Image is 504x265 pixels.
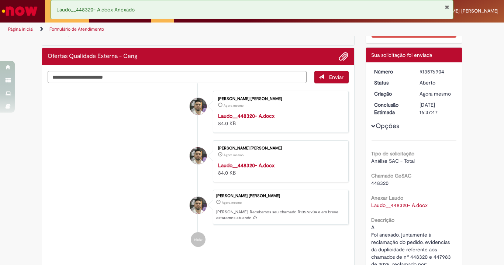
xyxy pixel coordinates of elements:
span: [PERSON_NAME] [PERSON_NAME] [422,8,498,14]
textarea: Digite sua mensagem aqui... [48,71,307,83]
div: [PERSON_NAME] [PERSON_NAME] [216,194,345,198]
dt: Criação [369,90,414,97]
b: Chamado GeSAC [372,172,412,179]
p: [PERSON_NAME]! Recebemos seu chamado R13576904 e em breve estaremos atuando. [216,209,345,221]
dt: Conclusão Estimada [369,101,414,116]
time: 29/09/2025 13:37:44 [420,90,451,97]
span: Agora mesmo [420,90,451,97]
div: Aberto [420,79,454,86]
a: Laudo__448320- A.docx [218,113,275,119]
div: 29/09/2025 13:37:44 [420,90,454,97]
div: Jose Cardoso Marcondes Junior [190,98,207,115]
li: Jose Cardoso Marcondes Junior [48,190,349,225]
div: [DATE] 16:37:47 [420,101,454,116]
b: Anexar Laudo [372,195,404,201]
h2: Ofertas Qualidade Externa - Ceng Histórico de tíquete [48,53,138,60]
span: 448320 [372,180,389,186]
ul: Trilhas de página [6,23,331,36]
time: 29/09/2025 13:37:23 [224,103,244,108]
span: Agora mesmo [222,200,242,205]
div: R13576904 [420,68,454,75]
a: Página inicial [8,26,34,32]
b: Tipo de solicitação [372,150,415,157]
time: 29/09/2025 13:37:18 [224,153,244,157]
dt: Status [369,79,414,86]
span: Análise SAC - Total [372,158,415,164]
ul: Histórico de tíquete [48,83,349,255]
div: Jose Cardoso Marcondes Junior [190,147,207,164]
span: Laudo__448320- A.docx Anexado [56,6,135,13]
span: Agora mesmo [224,103,244,108]
span: Sua solicitação foi enviada [372,52,432,58]
span: Agora mesmo [224,153,244,157]
b: Descrição [372,217,395,223]
a: Laudo__448320- A.docx [218,162,275,169]
div: [PERSON_NAME] [PERSON_NAME] [218,146,341,151]
div: [PERSON_NAME] [PERSON_NAME] [218,97,341,101]
div: Jose Cardoso Marcondes Junior [190,197,207,214]
span: Enviar [329,74,344,80]
button: Adicionar anexos [339,52,349,61]
button: Enviar [314,71,349,83]
button: Fechar Notificação [445,4,449,10]
a: Download de Laudo__448320- A.docx [372,202,428,209]
div: 84.0 KB [218,112,341,127]
time: 29/09/2025 13:37:44 [222,200,242,205]
dt: Número [369,68,414,75]
div: 84.0 KB [218,162,341,176]
a: Formulário de Atendimento [49,26,104,32]
img: ServiceNow [1,4,39,18]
